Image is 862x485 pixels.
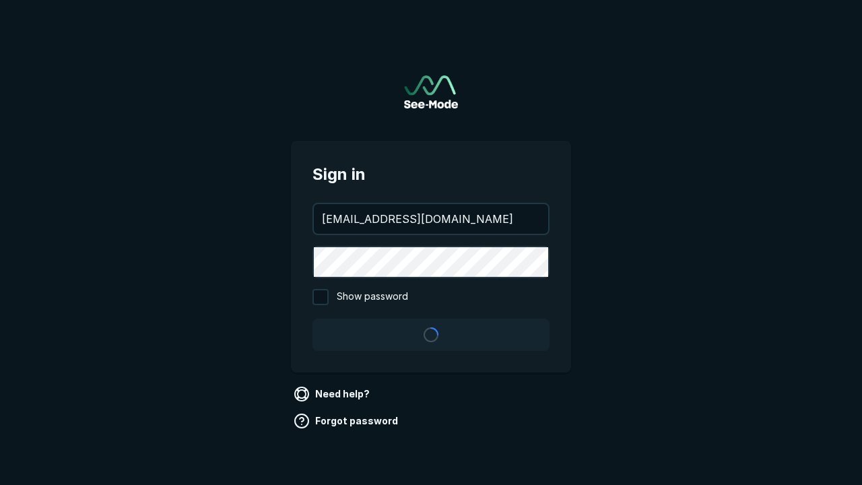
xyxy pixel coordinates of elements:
a: Go to sign in [404,75,458,108]
a: Forgot password [291,410,403,432]
span: Sign in [312,162,550,187]
span: Show password [337,289,408,305]
img: See-Mode Logo [404,75,458,108]
input: your@email.com [314,204,548,234]
a: Need help? [291,383,375,405]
